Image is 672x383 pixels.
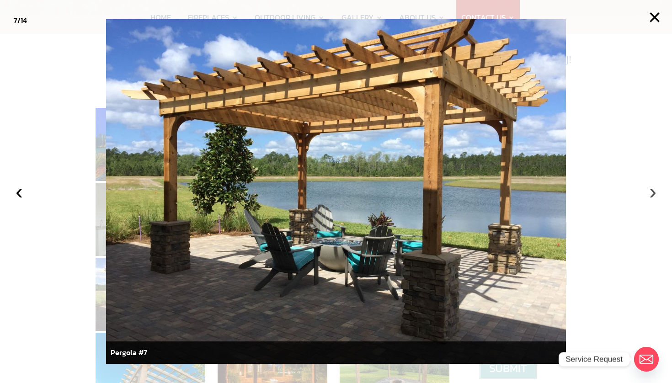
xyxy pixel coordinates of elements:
button: ‹ [9,181,29,202]
button: › [643,181,663,202]
button: × [645,7,665,27]
a: Email [634,347,659,372]
div: / [14,14,27,27]
img: pergolas-jacksonville-fl-construction-solutions-ormond-beach-fl.jpg [106,19,566,364]
span: 14 [21,15,27,26]
div: Pergola #7 [106,341,566,364]
span: 7 [14,15,17,26]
